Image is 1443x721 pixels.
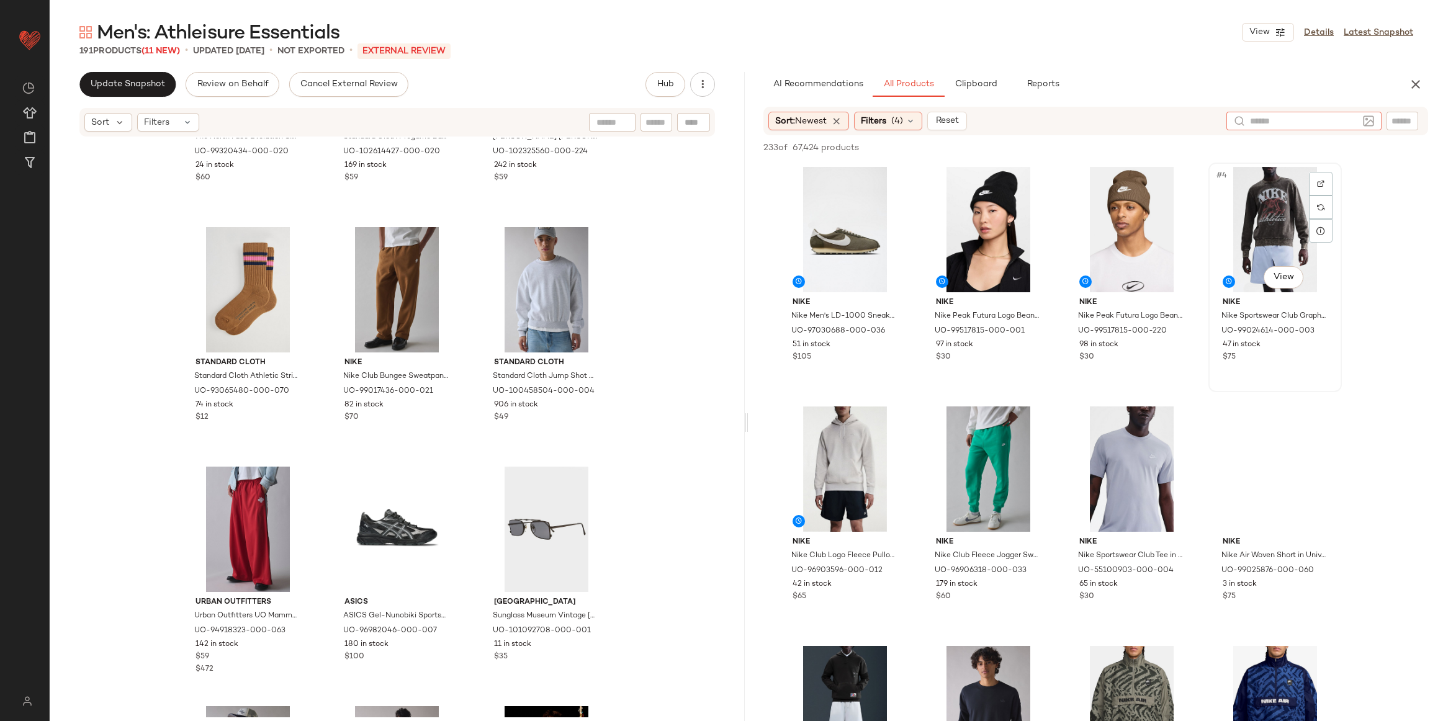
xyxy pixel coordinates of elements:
span: Sort [91,116,109,129]
span: Nike Sportswear Club Tee in Grey, Men's at Urban Outfitters [1078,550,1183,562]
span: $59 [196,652,209,663]
button: Review on Behalf [186,72,279,97]
span: Sort: [775,115,827,128]
span: Standard Cloth [494,357,599,369]
span: All Products [883,79,933,89]
button: View [1242,23,1294,42]
button: Reset [927,112,967,130]
img: svg%3e [79,26,92,38]
span: $30 [1079,591,1094,602]
span: $59 [344,172,358,184]
div: Products [79,45,180,58]
span: (11 New) [142,47,180,56]
span: UO-99025876-000-060 [1221,565,1314,576]
span: UO-96903596-000-012 [791,565,883,576]
span: Nike Peak Futura Logo Beanie in Black/White, Men's at Urban Outfitters [935,311,1040,322]
span: $12 [196,412,209,423]
span: Standard Cloth [196,357,300,369]
span: $472 [196,665,214,673]
span: Nike [1223,537,1328,548]
span: Clipboard [954,79,997,89]
span: View [1272,272,1293,282]
span: 65 in stock [1079,579,1118,590]
button: Cancel External Review [289,72,408,97]
span: 191 [79,47,93,56]
span: $75 [1223,352,1236,363]
img: svg%3e [1317,180,1324,187]
img: 94918323_063_b [186,467,310,592]
span: 179 in stock [936,579,978,590]
span: Cancel External Review [300,79,398,89]
a: Latest Snapshot [1344,26,1413,39]
span: UO-93065480-000-070 [194,386,289,397]
span: UO-94918323-000-063 [194,625,285,637]
span: $30 [936,352,951,363]
span: Nike Peak Futura Logo Beanie in Mosswood Brown/White, Men's at Urban Outfitters [1078,311,1183,322]
img: 96903596_012_b [783,406,907,532]
button: View [1263,266,1303,289]
p: Not Exported [277,45,344,58]
img: svg%3e [22,82,35,94]
span: Men's: Athleisure Essentials [97,21,339,46]
img: 96982046_007_m [335,467,459,592]
span: 51 in stock [793,339,830,351]
span: $49 [494,412,508,423]
span: UO-99517815-000-220 [1078,326,1167,337]
span: Nike Club Logo Fleece Pullover Hoodie Sweatshirt in [PERSON_NAME], Men's at Urban Outfitters [791,550,896,562]
span: UO-99024614-000-003 [1221,326,1315,337]
img: svg%3e [1363,115,1374,127]
span: 242 in stock [494,160,537,171]
img: svg%3e [15,696,39,706]
span: 24 in stock [196,160,234,171]
span: Filters [144,116,169,129]
span: Nike [1079,297,1184,308]
img: 96906318_033_b [926,406,1051,532]
span: Reports [1026,79,1059,89]
a: Details [1304,26,1334,39]
span: $35 [494,652,508,663]
span: 42 in stock [793,579,832,590]
span: Standard Cloth Athletic Stripe Crew Sock in Gold, Men's at Urban Outfitters [194,371,299,382]
span: Filters [861,115,886,128]
span: Urban Outfitters [196,597,300,608]
span: 98 in stock [1079,339,1118,351]
span: • [269,43,272,58]
span: Nike [793,297,897,308]
img: 93065480_070_b [186,227,310,352]
span: • [349,43,353,58]
span: AI Recommendations [772,79,863,89]
span: Nike Air Woven Short in University Red/Black, Men's at Urban Outfitters [1221,550,1326,562]
span: UO-97030688-000-036 [791,326,885,337]
span: Nike Club Fleece Jogger Sweatpant in [GEOGRAPHIC_DATA], Men's at Urban Outfitters [935,550,1040,562]
span: $70 [344,412,359,423]
span: UO-102325560-000-224 [493,146,588,158]
span: $60 [936,591,951,602]
span: Nike Club Bungee Sweatpant in Light British Tan, Men's at Urban Outfitters [343,371,448,382]
img: heart_red.DM2ytmEG.svg [17,27,42,52]
span: Urban Outfitters UO Mammoth Baggy Fit Track Pant in Scarlet Sage/Brilliant White, Men's at Urban ... [194,611,299,622]
img: 100458504_004_b [484,227,609,352]
img: 99024614_003_b [1213,167,1337,292]
span: Hub [656,79,673,89]
span: 180 in stock [344,639,389,650]
span: View [1249,27,1270,37]
span: • [185,43,188,58]
span: 74 in stock [196,400,233,411]
span: Review on Behalf [196,79,268,89]
span: $100 [344,652,364,663]
p: updated [DATE] [193,45,264,58]
span: UO-96906318-000-033 [935,565,1027,576]
span: Nike Sportswear Club Graphic Crew Neck Sweatshirt in Anthracite, Men's at Urban Outfitters [1221,311,1326,322]
span: Nike [936,297,1041,308]
p: External REVIEW [357,43,451,59]
span: 906 in stock [494,400,538,411]
span: UO-102614427-000-020 [343,146,440,158]
span: UO-96982046-000-007 [343,625,437,637]
span: UO-55100903-000-004 [1078,565,1174,576]
img: svg%3e [1317,204,1324,211]
span: UO-100458504-000-004 [493,386,595,397]
span: $105 [793,352,811,363]
span: Sunglass Museum Vintage [PERSON_NAME] Futuristic Aviator Sunglasses in Black, Women's at Urban Ou... [493,611,598,622]
span: ASICS Gel-Nunobiki Sportstyle Sneakers in Graphite Grey/Black at Urban Outfitters [343,611,448,622]
span: 47 in stock [1223,339,1261,351]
